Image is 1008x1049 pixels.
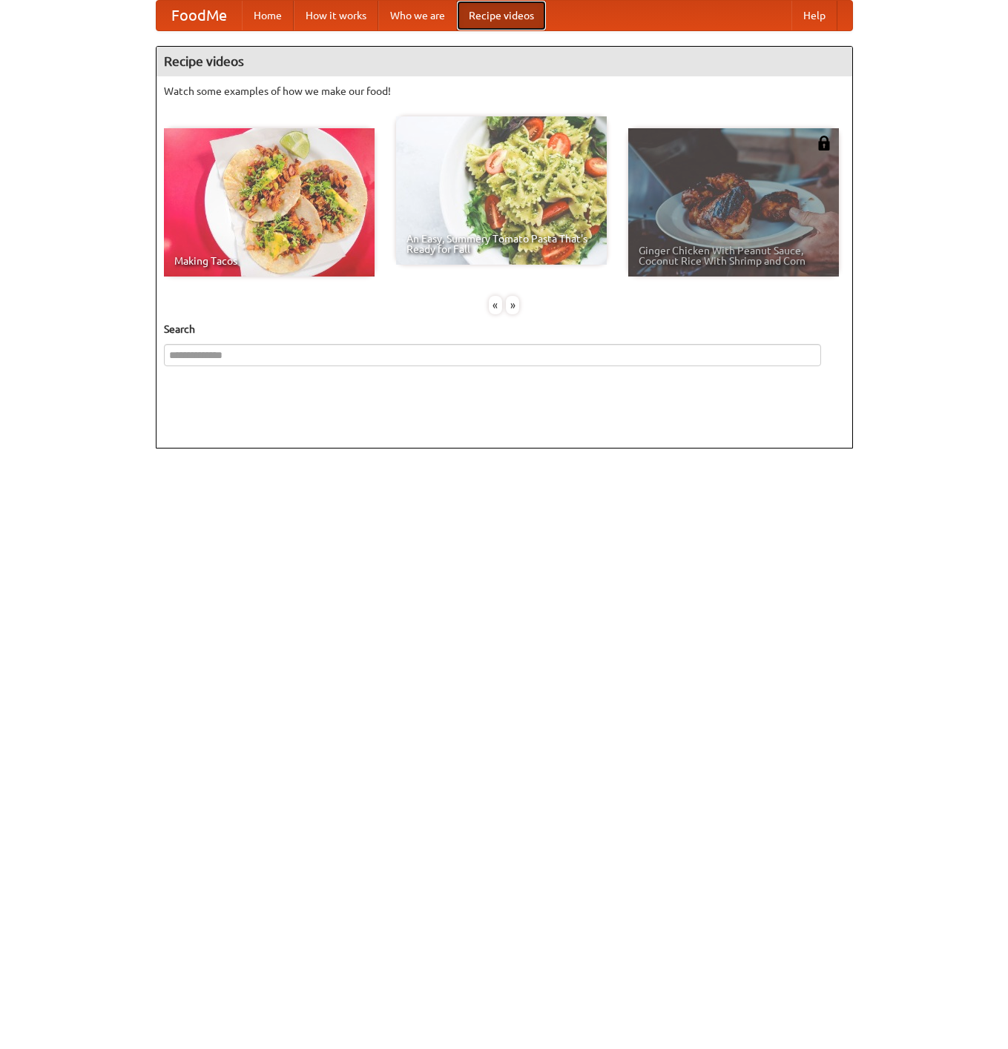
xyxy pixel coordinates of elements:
a: Making Tacos [164,128,375,277]
span: An Easy, Summery Tomato Pasta That's Ready for Fall [406,234,596,254]
span: Making Tacos [174,256,364,266]
a: Home [242,1,294,30]
div: » [506,296,519,314]
a: How it works [294,1,378,30]
img: 483408.png [817,136,831,150]
a: FoodMe [157,1,242,30]
a: Recipe videos [457,1,546,30]
div: « [489,296,502,314]
a: An Easy, Summery Tomato Pasta That's Ready for Fall [396,116,607,265]
a: Help [791,1,837,30]
h5: Search [164,322,845,337]
h4: Recipe videos [157,47,852,76]
a: Who we are [378,1,457,30]
p: Watch some examples of how we make our food! [164,84,845,99]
